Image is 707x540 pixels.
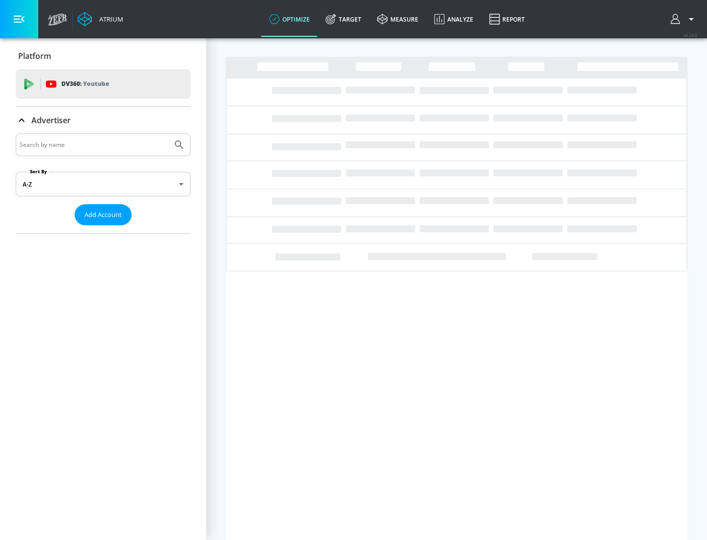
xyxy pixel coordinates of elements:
div: A-Z [16,172,190,196]
span: Add Account [84,209,122,220]
a: Analyze [426,1,481,37]
div: DV360: Youtube [16,69,190,99]
a: measure [369,1,426,37]
div: Atrium [95,15,123,24]
p: Youtube [83,79,109,89]
input: Search by name [20,138,168,151]
a: Atrium [78,12,123,27]
a: optimize [261,1,318,37]
a: Report [481,1,533,37]
p: Platform [18,51,51,61]
p: Advertiser [31,115,71,126]
nav: list of Advertiser [16,225,190,233]
a: Target [318,1,369,37]
button: Add Account [75,204,132,225]
span: v 4.24.0 [683,32,697,38]
div: Platform [16,42,190,70]
div: Advertiser [16,134,190,233]
div: Advertiser [16,107,190,134]
p: DV360: [61,79,109,89]
label: Sort By [28,168,49,175]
